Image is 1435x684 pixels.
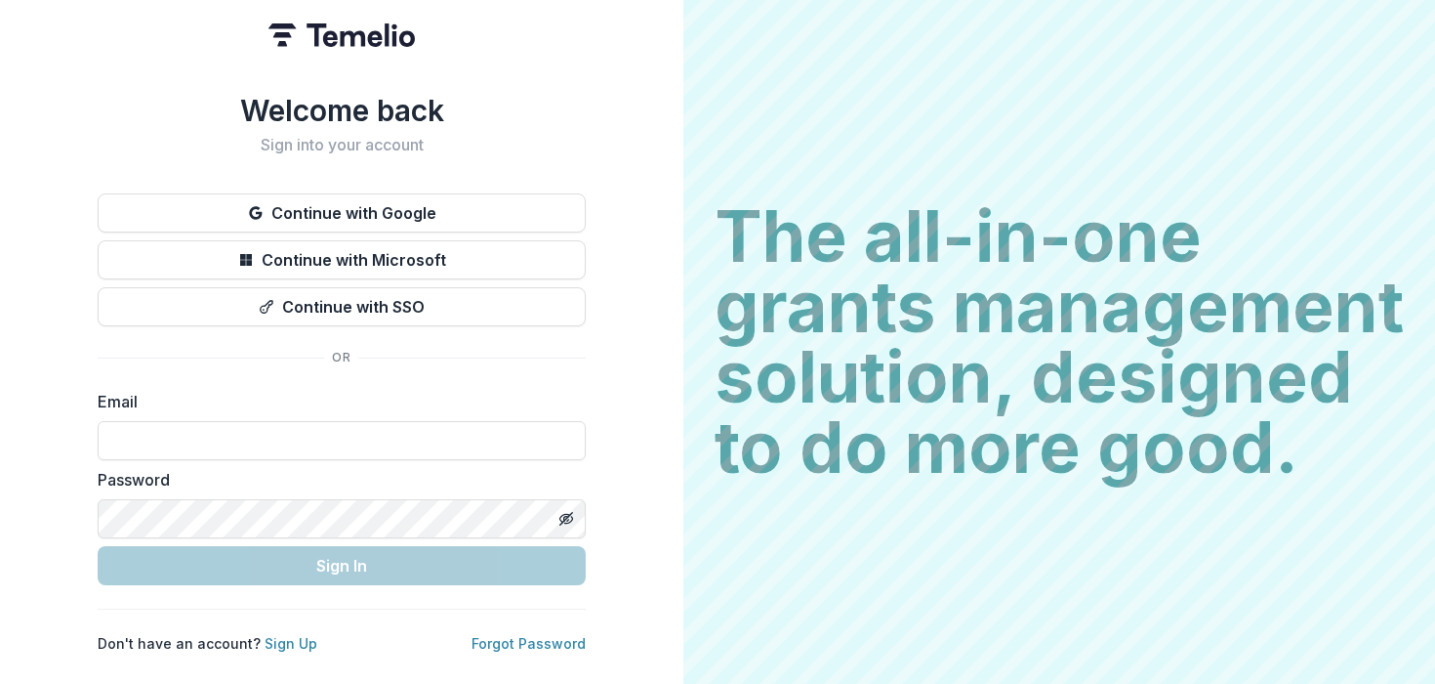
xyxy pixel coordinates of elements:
[98,287,586,326] button: Continue with SSO
[98,390,574,413] label: Email
[98,468,574,492] label: Password
[98,240,586,279] button: Continue with Microsoft
[98,136,586,154] h2: Sign into your account
[98,93,586,128] h1: Welcome back
[551,503,582,534] button: Toggle password visibility
[268,23,415,47] img: Temelio
[471,635,586,652] a: Forgot Password
[98,193,586,233] button: Continue with Google
[98,633,317,654] p: Don't have an account?
[265,635,317,652] a: Sign Up
[98,546,586,585] button: Sign In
